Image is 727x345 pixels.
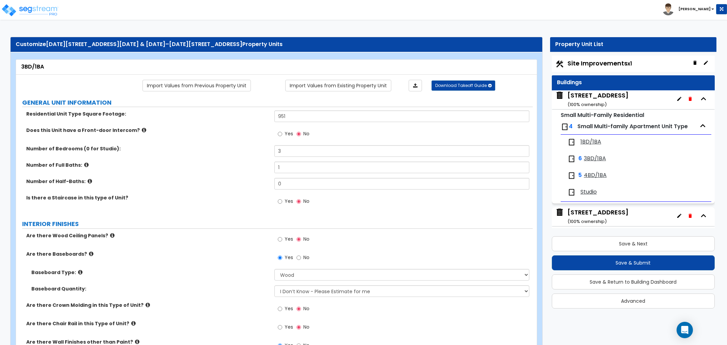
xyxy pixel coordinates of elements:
span: Studio [580,188,597,196]
i: click for more info! [110,233,115,238]
input: Yes [278,324,282,331]
span: 5 [578,171,582,179]
label: GENERAL UNIT INFORMATION [22,98,533,107]
span: Yes [285,324,293,330]
input: Yes [278,254,282,261]
input: Yes [278,198,282,205]
img: Construction.png [555,60,564,69]
span: No [303,236,309,242]
span: No [303,305,309,312]
i: click for more info! [78,270,82,275]
i: click for more info! [131,321,136,326]
input: No [297,198,301,205]
img: door.png [567,138,576,146]
span: No [303,130,309,137]
div: Buildings [557,79,710,87]
span: 1260 Clay Ave [555,91,628,108]
span: 3BD/1BA [584,155,606,163]
span: Yes [285,305,293,312]
button: Advanced [552,294,715,309]
img: avatar.png [662,3,674,15]
div: 3BD/1BA [21,63,532,71]
small: Small Multi-Family Residential [561,111,644,119]
input: Yes [278,236,282,243]
label: Residential Unit Type Square Footage: [26,110,269,117]
small: ( 100 % ownership) [567,101,607,108]
span: No [303,324,309,330]
label: Number of Half-Baths: [26,178,269,185]
i: click for more info! [89,251,93,256]
img: logo_pro_r.png [1,3,59,17]
input: No [297,236,301,243]
span: Yes [285,236,293,242]
label: Are there Chair Rail in this Type of Unit? [26,320,269,327]
span: No [303,254,309,261]
div: [STREET_ADDRESS] [567,208,628,225]
span: Yes [285,198,293,205]
div: [STREET_ADDRESS] [567,91,628,108]
span: Download Takeoff Guide [435,82,487,88]
i: click for more info! [135,339,139,344]
span: 1264 Clay Ave [555,208,628,225]
img: door.png [567,188,576,196]
span: [DATE][STREET_ADDRESS][DATE] & [DATE]–[DATE][STREET_ADDRESS] [46,40,242,48]
small: x1 [627,60,632,67]
label: INTERIOR FINISHES [22,220,533,228]
img: door.png [567,155,576,163]
b: [PERSON_NAME] [679,6,711,12]
a: Import the dynamic attribute values from previous properties. [142,80,251,91]
small: ( 100 % ownership) [567,218,607,225]
i: click for more info! [146,302,150,307]
button: Save & Next [552,236,715,251]
label: Number of Full Baths: [26,162,269,168]
span: 4 [569,122,573,130]
input: Yes [278,305,282,313]
button: Save & Return to Building Dashboard [552,274,715,289]
img: door.png [561,123,569,131]
i: click for more info! [84,162,89,167]
label: Number of Bedrooms (0 for Studio): [26,145,269,152]
i: click for more info! [88,179,92,184]
span: Yes [285,130,293,137]
div: Open Intercom Messenger [677,322,693,338]
input: No [297,130,301,138]
input: No [297,324,301,331]
img: building.svg [555,91,564,100]
img: building.svg [555,208,564,217]
label: Are there Wood Ceiling Panels? [26,232,269,239]
button: Download Takeoff Guide [431,80,495,91]
div: Property Unit List [555,41,711,48]
span: Yes [285,254,293,261]
span: 1BD/1BA [580,138,601,146]
span: 4BD/1BA [584,171,607,179]
i: click for more info! [142,127,146,133]
label: Are there Baseboards? [26,251,269,257]
label: Does this Unit have a Front-door Intercom? [26,127,269,134]
label: Baseboard Type: [31,269,269,276]
img: door.png [567,171,576,180]
label: Baseboard Quantity: [31,285,269,292]
span: No [303,198,309,205]
input: No [297,254,301,261]
button: Save & Submit [552,255,715,270]
span: Small Multi-family Apartment Unit Type [577,122,688,130]
input: No [297,305,301,313]
span: Site Improvements [567,59,632,67]
a: Import the dynamic attributes value through Excel sheet [409,80,422,91]
a: Import the dynamic attribute values from existing properties. [285,80,391,91]
div: Customize Property Units [16,41,537,48]
label: Are there Crown Molding in this Type of Unit? [26,302,269,309]
label: Is there a Staircase in this type of Unit? [26,194,269,201]
input: Yes [278,130,282,138]
span: 6 [578,155,582,163]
